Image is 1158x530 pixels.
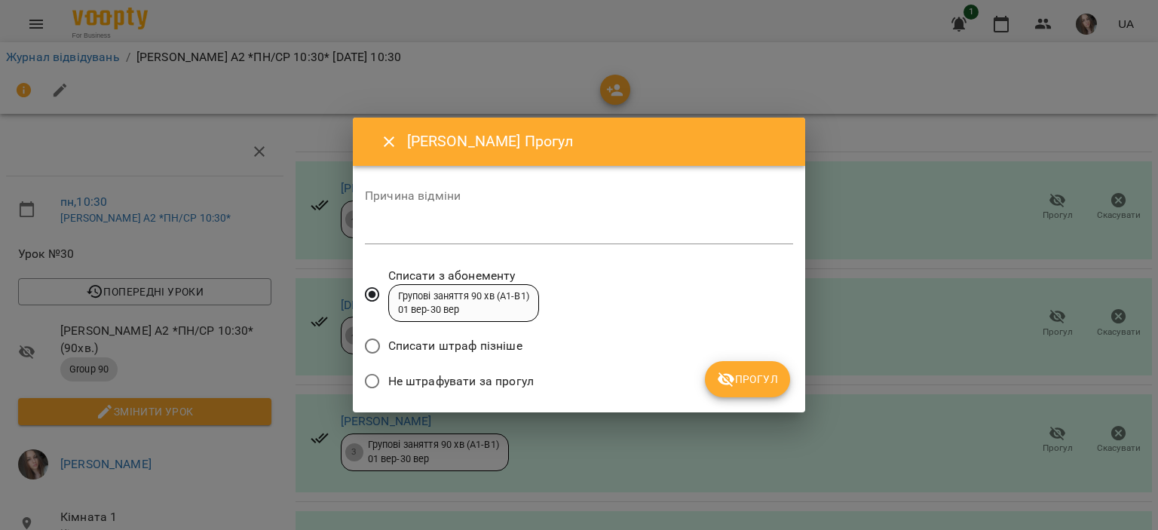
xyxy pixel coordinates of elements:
[388,337,522,355] span: Списати штраф пізніше
[388,372,534,391] span: Не штрафувати за прогул
[388,267,539,285] span: Списати з абонементу
[398,290,529,317] div: Групові заняття 90 хв (А1-В1) 01 вер - 30 вер
[717,370,778,388] span: Прогул
[371,124,407,160] button: Close
[365,190,793,202] label: Причина відміни
[705,361,790,397] button: Прогул
[407,130,787,153] h6: [PERSON_NAME] Прогул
